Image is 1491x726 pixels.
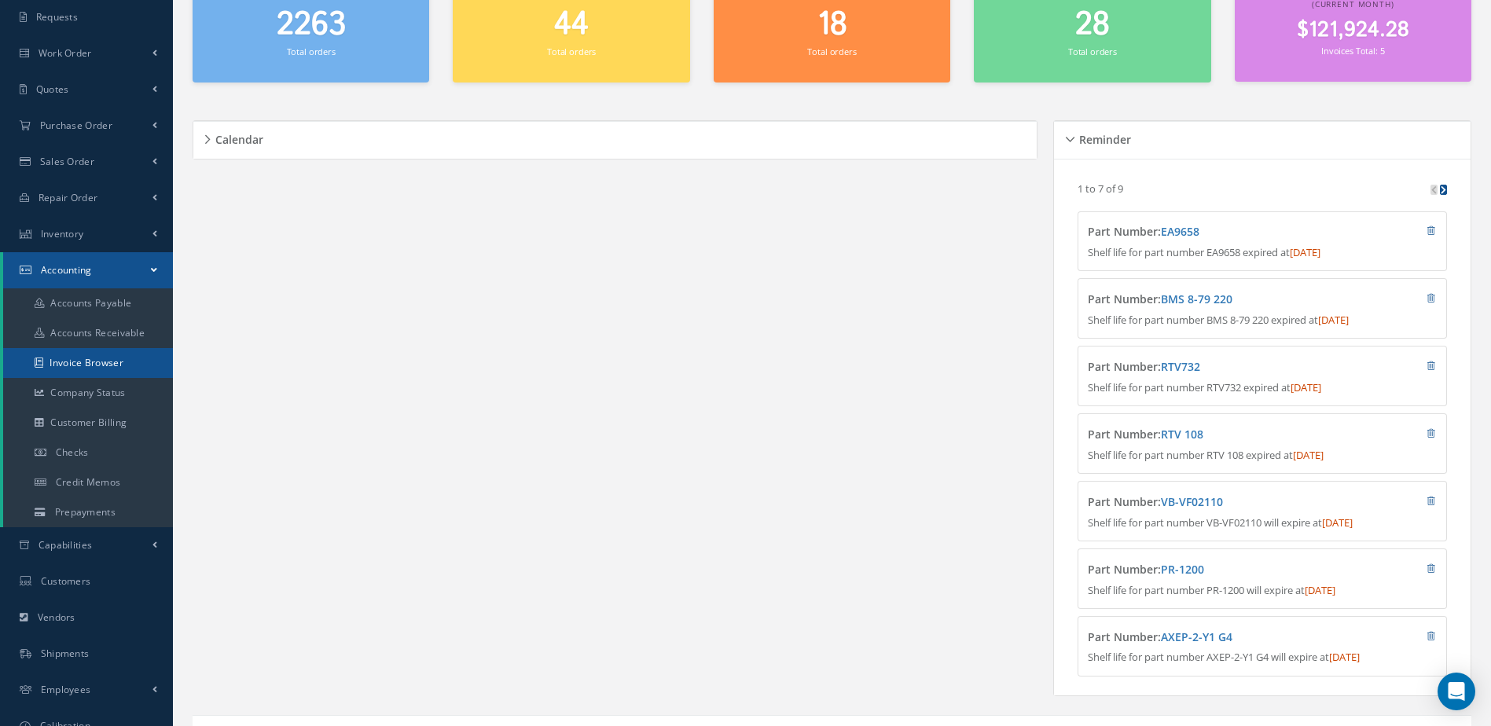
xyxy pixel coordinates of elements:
span: Repair Order [39,191,98,204]
span: [DATE] [1291,380,1321,394]
span: Customers [41,574,91,588]
a: Checks [3,438,173,467]
span: [DATE] [1322,515,1353,530]
a: Company Status [3,378,173,408]
a: Accounts Payable [3,288,173,318]
small: Total orders [807,46,856,57]
span: 28 [1075,2,1110,47]
h4: Part Number [1088,225,1343,239]
a: PR-1200 [1161,562,1204,577]
small: Total orders [547,46,596,57]
h4: Part Number [1088,631,1343,644]
h4: Part Number [1088,361,1343,374]
span: [DATE] [1305,583,1335,597]
p: Shelf life for part number RTV732 expired at [1088,380,1436,396]
span: [DATE] [1329,650,1360,664]
span: : [1158,224,1199,239]
span: Shipments [41,647,90,660]
span: : [1158,629,1232,644]
span: Quotes [36,82,69,96]
span: Purchase Order [40,119,112,132]
a: Prepayments [3,497,173,527]
span: [DATE] [1290,245,1320,259]
a: AXEP-2-Y1 G4 [1161,629,1232,644]
span: [DATE] [1318,313,1349,327]
span: Work Order [39,46,92,60]
a: BMS 8-79 220 [1161,291,1232,306]
p: Shelf life for part number RTV 108 expired at [1088,448,1436,464]
small: Total orders [1068,46,1117,57]
span: Sales Order [40,155,94,168]
span: Capabilities [39,538,93,552]
span: Prepayments [55,505,116,519]
p: Shelf life for part number BMS 8-79 220 expired at [1088,313,1436,328]
a: Invoice Browser [3,348,173,378]
div: Open Intercom Messenger [1438,673,1475,710]
h5: Calendar [211,128,263,147]
span: 44 [554,2,589,47]
a: Credit Memos [3,467,173,497]
span: Vendors [38,610,75,624]
a: Accounting [3,252,173,288]
a: RTV732 [1161,359,1200,374]
p: Shelf life for part number VB-VF02110 will expire at [1088,515,1436,531]
a: Accounts Receivable [3,318,173,348]
p: Shelf life for part number PR-1200 will expire at [1088,583,1436,599]
a: EA9658 [1161,224,1199,239]
h4: Part Number [1088,496,1343,509]
span: : [1158,359,1200,374]
h5: Reminder [1074,128,1131,147]
h4: Part Number [1088,293,1343,306]
h4: Part Number [1088,563,1343,577]
span: [DATE] [1293,448,1324,462]
span: Accounting [41,263,92,277]
span: 2263 [277,2,346,47]
small: Total orders [287,46,336,57]
p: Shelf life for part number AXEP-2-Y1 G4 will expire at [1088,650,1436,665]
a: RTV 108 [1161,427,1203,442]
a: Customer Billing [3,408,173,438]
span: 18 [817,2,847,47]
span: Credit Memos [56,475,121,489]
span: : [1158,427,1203,442]
span: : [1158,562,1204,577]
p: Shelf life for part number EA9658 expired at [1088,245,1436,261]
span: Inventory [41,227,84,240]
span: Requests [36,10,78,24]
p: 1 to 7 of 9 [1078,181,1123,196]
span: : [1158,494,1223,509]
small: Invoices Total: 5 [1321,45,1384,57]
a: VB-VF02110 [1161,494,1223,509]
span: $121,924.28 [1297,15,1409,46]
h4: Part Number [1088,428,1343,442]
span: : [1158,291,1232,306]
span: Checks [56,445,89,459]
span: Employees [41,683,91,696]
